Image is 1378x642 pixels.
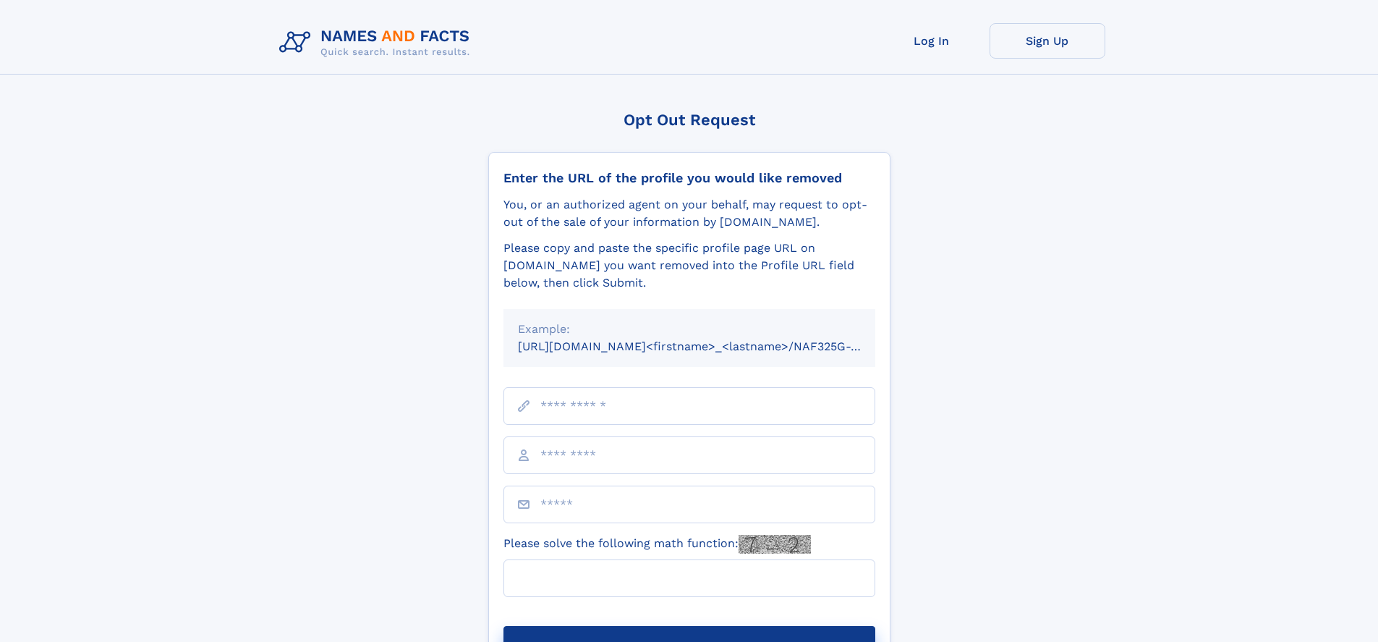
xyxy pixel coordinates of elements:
[273,23,482,62] img: Logo Names and Facts
[503,535,811,554] label: Please solve the following math function:
[518,321,861,338] div: Example:
[503,170,875,186] div: Enter the URL of the profile you would like removed
[874,23,990,59] a: Log In
[990,23,1105,59] a: Sign Up
[503,196,875,231] div: You, or an authorized agent on your behalf, may request to opt-out of the sale of your informatio...
[488,111,890,129] div: Opt Out Request
[518,339,903,353] small: [URL][DOMAIN_NAME]<firstname>_<lastname>/NAF325G-xxxxxxxx
[503,240,875,292] div: Please copy and paste the specific profile page URL on [DOMAIN_NAME] you want removed into the Pr...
